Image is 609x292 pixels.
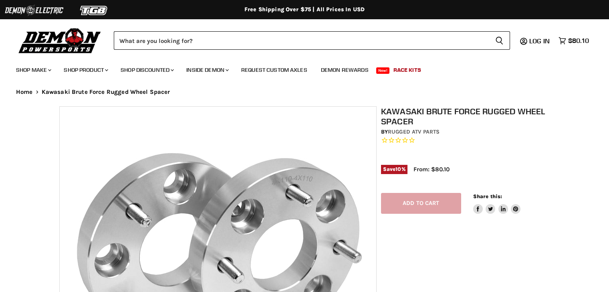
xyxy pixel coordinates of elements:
[387,62,427,78] a: Race Kits
[16,89,33,95] a: Home
[526,37,555,45] a: Log in
[376,67,390,74] span: New!
[114,31,510,50] form: Product
[58,62,113,78] a: Shop Product
[381,165,407,174] span: Save %
[235,62,313,78] a: Request Custom Axles
[10,59,587,78] ul: Main menu
[388,128,440,135] a: Rugged ATV Parts
[555,35,593,47] a: $80.10
[489,31,510,50] button: Search
[315,62,375,78] a: Demon Rewards
[473,193,521,214] aside: Share this:
[529,37,550,45] span: Log in
[381,106,554,126] h1: Kawasaki Brute Force Rugged Wheel Spacer
[16,26,104,55] img: Demon Powersports
[4,3,64,18] img: Demon Electric Logo 2
[395,166,401,172] span: 10
[568,37,589,45] span: $80.10
[64,3,124,18] img: TGB Logo 2
[473,193,502,199] span: Share this:
[381,128,554,136] div: by
[413,166,450,173] span: From: $80.10
[114,31,489,50] input: Search
[381,136,554,145] span: Rated 0.0 out of 5 stars 0 reviews
[115,62,179,78] a: Shop Discounted
[180,62,234,78] a: Inside Demon
[10,62,56,78] a: Shop Make
[42,89,170,95] span: Kawasaki Brute Force Rugged Wheel Spacer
